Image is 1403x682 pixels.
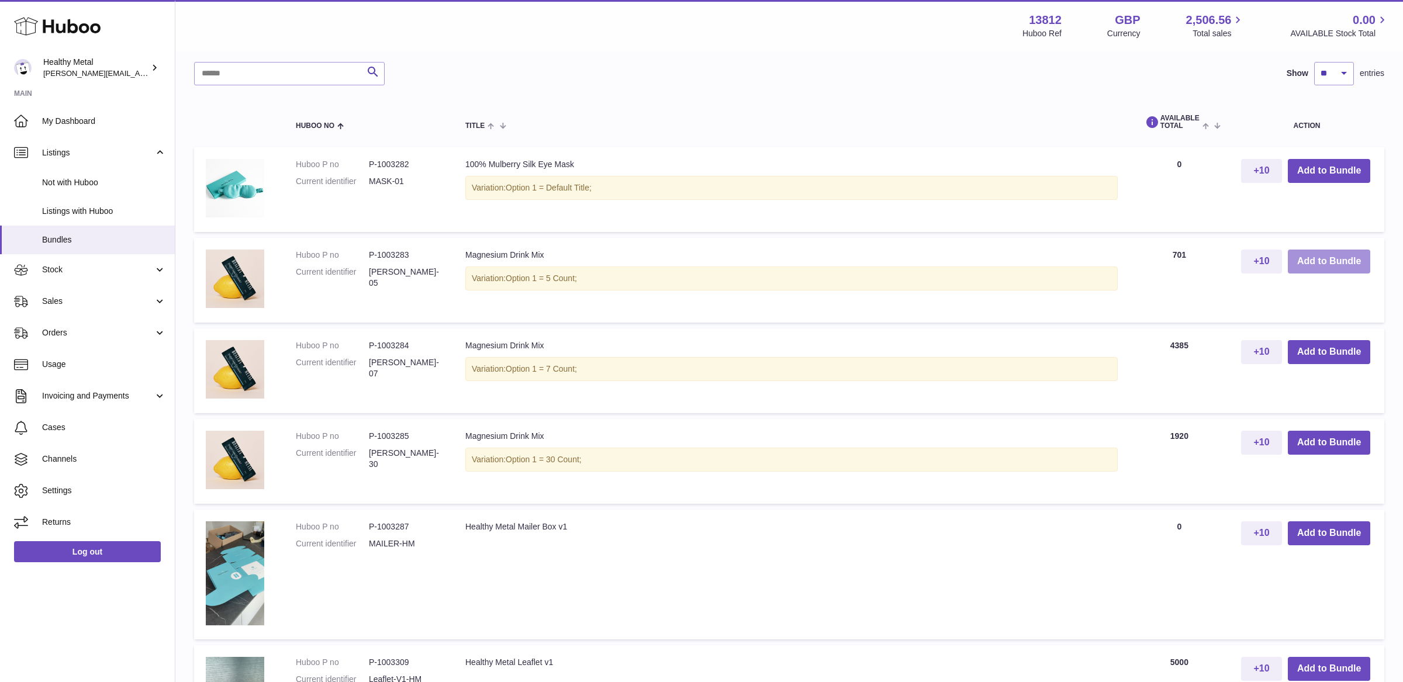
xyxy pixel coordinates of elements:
[43,57,148,79] div: Healthy Metal
[454,510,1129,640] td: Healthy Metal Mailer Box v1
[296,357,369,379] dt: Current identifier
[43,68,234,78] span: [PERSON_NAME][EMAIL_ADDRESS][DOMAIN_NAME]
[296,176,369,187] dt: Current identifier
[296,340,369,351] dt: Huboo P no
[42,234,166,245] span: Bundles
[454,419,1129,504] td: Magnesium Drink Mix
[506,183,592,192] span: Option 1 = Default Title;
[1241,250,1282,274] button: +10
[14,541,161,562] a: Log out
[1241,521,1282,545] button: +10
[369,448,442,470] dd: [PERSON_NAME]-30
[465,176,1118,200] div: Variation:
[1029,12,1062,28] strong: 13812
[369,340,442,351] dd: P-1003284
[42,177,166,188] span: Not with Huboo
[1241,340,1282,364] button: +10
[1241,159,1282,183] button: +10
[42,453,166,465] span: Channels
[1129,147,1229,232] td: 0
[1288,657,1370,681] button: Add to Bundle
[1288,159,1370,183] button: Add to Bundle
[1288,521,1370,545] button: Add to Bundle
[296,122,334,130] span: Huboo no
[1129,238,1229,323] td: 701
[1288,340,1370,364] button: Add to Bundle
[465,448,1118,472] div: Variation:
[369,657,442,668] dd: P-1003309
[296,266,369,289] dt: Current identifier
[1141,115,1200,130] span: AVAILABLE Total
[1129,510,1229,640] td: 0
[42,390,154,401] span: Invoicing and Payments
[42,296,154,307] span: Sales
[1107,28,1141,39] div: Currency
[1186,12,1232,28] span: 2,506.56
[1115,12,1140,28] strong: GBP
[42,517,166,528] span: Returns
[465,122,485,130] span: Title
[1186,12,1245,39] a: 2,506.56 Total sales
[42,327,154,338] span: Orders
[1290,12,1389,39] a: 0.00 AVAILABLE Stock Total
[42,359,166,370] span: Usage
[206,250,264,308] img: Magnesium Drink Mix
[506,455,582,464] span: Option 1 = 30 Count;
[369,176,442,187] dd: MASK-01
[206,431,264,489] img: Magnesium Drink Mix
[465,357,1118,381] div: Variation:
[369,159,442,170] dd: P-1003282
[296,250,369,261] dt: Huboo P no
[1241,431,1282,455] button: +10
[296,521,369,532] dt: Huboo P no
[206,340,264,399] img: Magnesium Drink Mix
[296,431,369,442] dt: Huboo P no
[42,264,154,275] span: Stock
[42,485,166,496] span: Settings
[296,657,369,668] dt: Huboo P no
[369,357,442,379] dd: [PERSON_NAME]-07
[296,448,369,470] dt: Current identifier
[1287,68,1308,79] label: Show
[14,59,32,77] img: jose@healthy-metal.com
[369,266,442,289] dd: [PERSON_NAME]-05
[1290,28,1389,39] span: AVAILABLE Stock Total
[1022,28,1062,39] div: Huboo Ref
[42,147,154,158] span: Listings
[1288,431,1370,455] button: Add to Bundle
[465,266,1118,290] div: Variation:
[1193,28,1245,39] span: Total sales
[369,250,442,261] dd: P-1003283
[42,422,166,433] span: Cases
[1129,328,1229,413] td: 4385
[296,538,369,549] dt: Current identifier
[1353,12,1376,28] span: 0.00
[1360,68,1384,79] span: entries
[296,159,369,170] dt: Huboo P no
[1129,419,1229,504] td: 1920
[454,328,1129,413] td: Magnesium Drink Mix
[1241,657,1282,681] button: +10
[206,159,264,217] img: 100% Mulberry Silk Eye Mask
[454,238,1129,323] td: Magnesium Drink Mix
[42,206,166,217] span: Listings with Huboo
[1229,103,1384,141] th: Action
[369,538,442,549] dd: MAILER-HM
[1288,250,1370,274] button: Add to Bundle
[42,116,166,127] span: My Dashboard
[454,147,1129,232] td: 100% Mulberry Silk Eye Mask
[369,431,442,442] dd: P-1003285
[506,364,577,373] span: Option 1 = 7 Count;
[369,521,442,532] dd: P-1003287
[506,274,577,283] span: Option 1 = 5 Count;
[206,521,264,625] img: Healthy Metal Mailer Box v1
